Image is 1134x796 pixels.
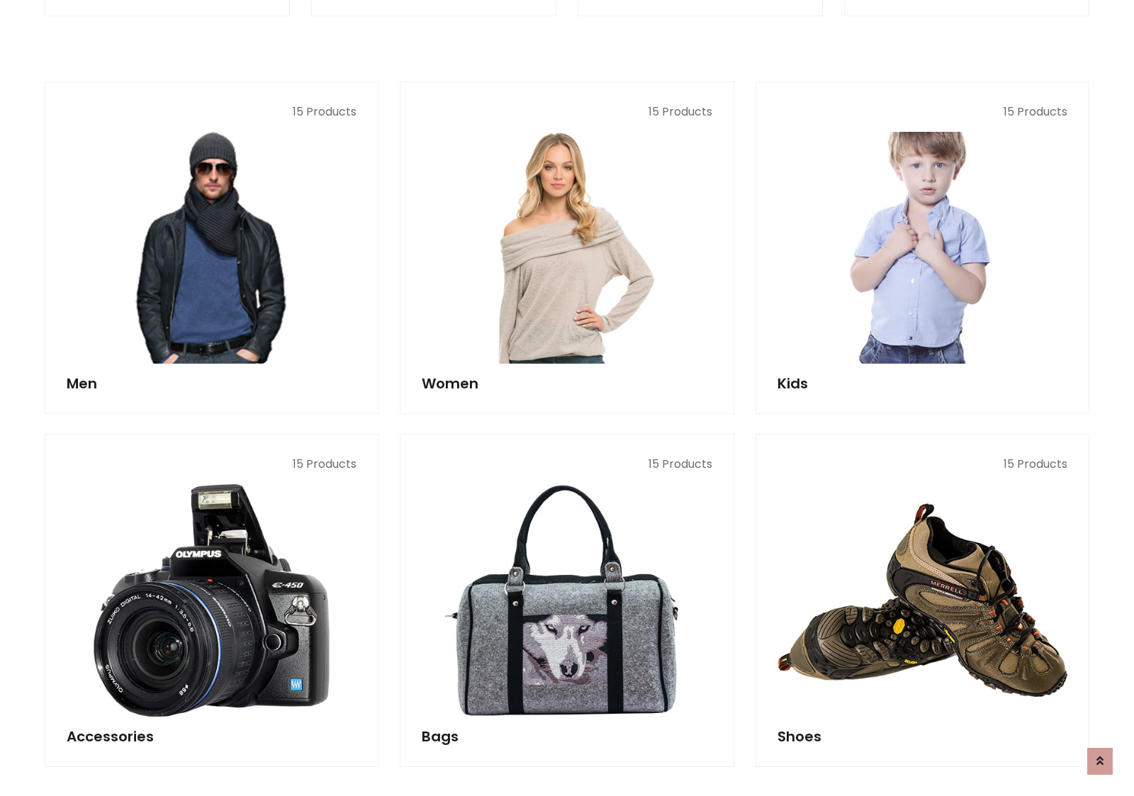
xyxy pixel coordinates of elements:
[777,728,1067,745] h5: Shoes
[67,103,357,120] p: 15 Products
[422,728,712,745] h5: Bags
[777,103,1067,120] p: 15 Products
[777,375,1067,392] h5: Kids
[422,456,712,473] p: 15 Products
[67,375,357,392] h5: Men
[67,728,357,745] h5: Accessories
[777,456,1067,473] p: 15 Products
[67,456,357,473] p: 15 Products
[422,375,712,392] h5: Women
[422,103,712,120] p: 15 Products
